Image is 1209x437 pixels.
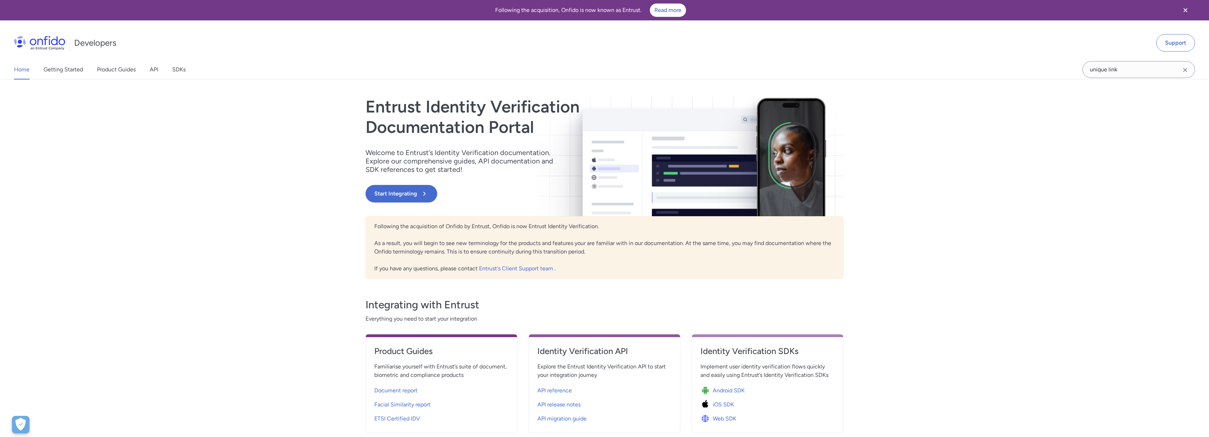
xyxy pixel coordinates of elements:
span: Document report [374,386,418,395]
a: ETSI Certified IDV [374,410,509,424]
div: Cookie Preferences [12,416,30,433]
span: Facial Similarity report [374,400,431,409]
span: ETSI Certified IDV [374,414,420,423]
span: Familiarise yourself with Entrust’s suite of document, biometric and compliance products [374,362,509,379]
a: Facial Similarity report [374,396,509,410]
span: API release notes [537,400,581,409]
p: Welcome to Entrust’s Identity Verification documentation. Explore our comprehensive guides, API d... [366,148,562,174]
div: Following the acquisition, Onfido is now known as Entrust. [8,4,1172,17]
a: Icon iOS SDKiOS SDK [700,396,835,410]
a: Read more [650,4,686,17]
a: Identity Verification API [537,346,672,362]
a: Getting Started [44,60,83,79]
span: Implement user identity verification flows quickly and easily using Entrust’s Identity Verificati... [700,362,835,379]
img: Icon iOS SDK [700,400,713,410]
span: Web SDK [713,414,736,423]
img: Icon Android SDK [700,386,713,396]
svg: Clear search field button [1181,66,1189,74]
button: Open Preferences [12,416,30,433]
svg: Close banner [1181,6,1190,14]
span: Android SDK [713,386,745,395]
button: Close banner [1172,1,1198,19]
a: API release notes [537,396,672,410]
a: Icon Web SDKWeb SDK [700,410,835,424]
a: Icon Android SDKAndroid SDK [700,382,835,396]
input: Onfido search input field [1082,61,1195,78]
a: Support [1156,34,1195,52]
button: Start Integrating [366,185,437,203]
img: Onfido Logo [14,36,65,50]
span: iOS SDK [713,400,734,409]
span: API reference [537,386,572,395]
a: Home [14,60,30,79]
a: API reference [537,382,672,396]
h1: Entrust Identity Verification Documentation Portal [366,97,700,137]
a: Product Guides [374,346,509,362]
a: API migration guide [537,410,672,424]
h4: Product Guides [374,346,509,357]
a: Identity Verification SDKs [700,346,835,362]
h3: Integrating with Entrust [366,298,843,312]
a: SDKs [172,60,186,79]
a: API [150,60,158,79]
h4: Identity Verification SDKs [700,346,835,357]
a: Product Guides [97,60,136,79]
span: API migration guide [537,414,587,423]
img: Icon Web SDK [700,414,713,424]
a: Entrust's Client Support team [479,265,555,272]
a: Document report [374,382,509,396]
h4: Identity Verification API [537,346,672,357]
h1: Developers [74,37,116,49]
span: Everything you need to start your integration [366,315,843,323]
span: Explore the Entrust Identity Verification API to start your integration journey [537,362,672,379]
div: Following the acquisition of Onfido by Entrust, Onfido is now Entrust Identity Verification. As a... [366,216,843,279]
a: Start Integrating [366,185,700,203]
